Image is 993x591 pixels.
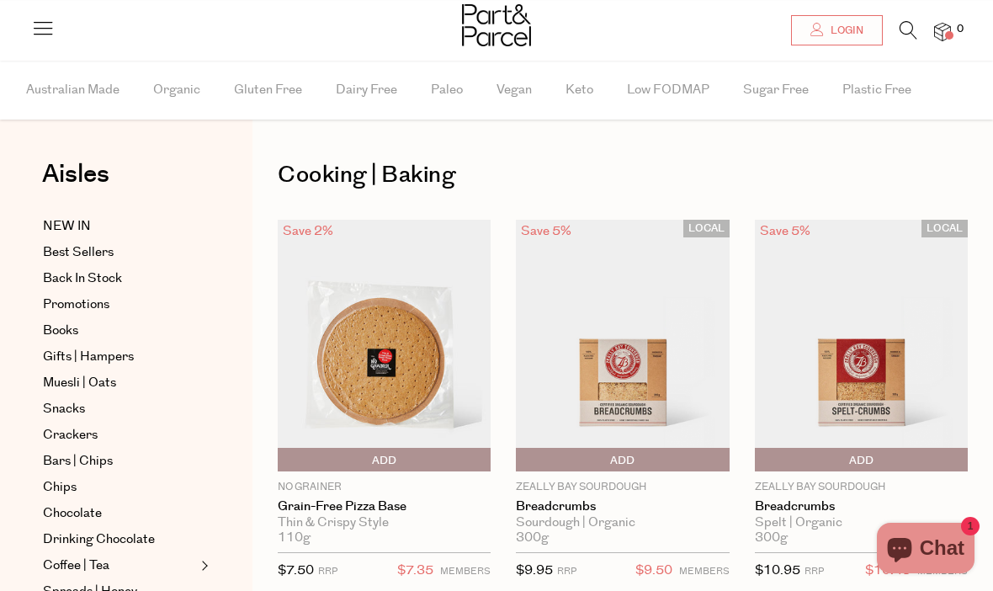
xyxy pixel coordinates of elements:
[43,216,196,237] a: NEW IN
[516,448,729,471] button: Add To Parcel
[755,562,800,579] span: $10.95
[197,556,209,576] button: Expand/Collapse Coffee | Tea
[26,61,119,120] span: Australian Made
[43,242,114,263] span: Best Sellers
[43,399,196,419] a: Snacks
[43,295,109,315] span: Promotions
[397,560,433,582] span: $7.35
[43,451,113,471] span: Bars | Chips
[43,373,116,393] span: Muesli | Oats
[278,499,491,514] a: Grain-Free Pizza Base
[516,530,549,546] span: 300g
[43,242,196,263] a: Best Sellers
[43,503,196,524] a: Chocolate
[43,503,102,524] span: Chocolate
[43,269,122,289] span: Back In Stock
[43,556,196,576] a: Coffee | Tea
[755,220,968,471] img: Breadcrumbs
[921,220,968,237] span: LOCAL
[43,425,196,445] a: Crackers
[804,565,824,578] small: RRP
[755,530,788,546] span: 300g
[516,515,729,530] div: Sourdough | Organic
[635,560,672,582] span: $9.50
[43,321,196,341] a: Books
[318,565,337,578] small: RRP
[278,156,968,194] h1: Cooking | Baking
[516,562,553,579] span: $9.95
[43,295,196,315] a: Promotions
[826,24,863,38] span: Login
[516,480,729,495] p: Zeally Bay Sourdough
[431,61,463,120] span: Paleo
[278,220,338,242] div: Save 2%
[791,15,883,45] a: Login
[43,269,196,289] a: Back In Stock
[43,216,91,237] span: NEW IN
[743,61,809,120] span: Sugar Free
[43,451,196,471] a: Bars | Chips
[278,530,311,546] span: 110g
[516,220,576,242] div: Save 5%
[42,156,109,193] span: Aisles
[679,565,730,578] small: MEMBERS
[43,477,77,498] span: Chips
[336,61,397,120] span: Dairy Free
[557,565,576,578] small: RRP
[953,22,968,37] span: 0
[440,565,491,578] small: MEMBERS
[842,61,911,120] span: Plastic Free
[755,220,815,242] div: Save 5%
[462,4,531,46] img: Part&Parcel
[755,480,968,495] p: Zeally Bay Sourdough
[934,23,951,40] a: 0
[278,448,491,471] button: Add To Parcel
[43,347,196,367] a: Gifts | Hampers
[43,373,196,393] a: Muesli | Oats
[683,220,730,237] span: LOCAL
[43,530,155,550] span: Drinking Chocolate
[43,556,109,576] span: Coffee | Tea
[43,477,196,498] a: Chips
[872,523,980,578] inbox-online-store-chat: Shopify online store chat
[153,61,200,120] span: Organic
[234,61,302,120] span: Gluten Free
[278,562,314,579] span: $7.50
[755,515,968,530] div: Spelt | Organic
[43,399,85,419] span: Snacks
[865,560,911,582] span: $10.45
[755,448,968,471] button: Add To Parcel
[627,61,709,120] span: Low FODMAP
[755,499,968,514] a: Breadcrumbs
[43,321,78,341] span: Books
[43,347,134,367] span: Gifts | Hampers
[42,162,109,204] a: Aisles
[566,61,593,120] span: Keto
[278,480,491,495] p: No Grainer
[43,530,196,550] a: Drinking Chocolate
[43,425,98,445] span: Crackers
[516,499,729,514] a: Breadcrumbs
[516,220,729,471] img: Breadcrumbs
[278,220,491,471] img: Grain-Free Pizza Base
[496,61,532,120] span: Vegan
[278,515,491,530] div: Thin & Crispy Style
